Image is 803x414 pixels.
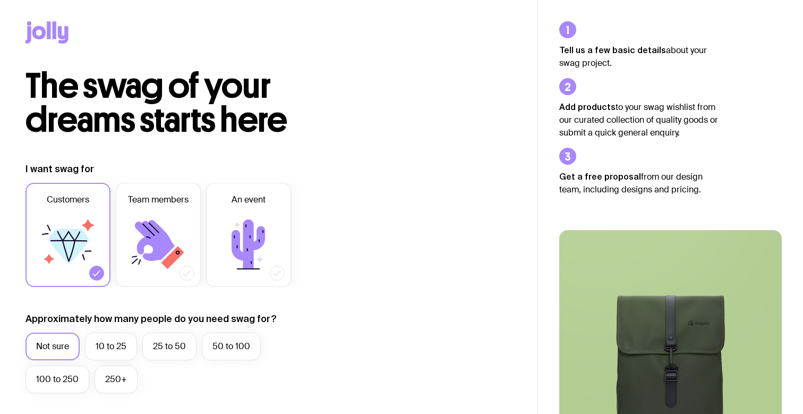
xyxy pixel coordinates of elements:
strong: Get a free proposal [559,172,641,181]
label: 250+ [95,366,138,393]
p: to your swag wishlist from our curated collection of quality goods or submit a quick general enqu... [559,100,719,139]
label: Approximately how many people do you need swag for? [25,312,277,325]
label: 10 to 25 [85,333,137,360]
label: Not sure [25,333,80,360]
label: 50 to 100 [202,333,261,360]
strong: Add products [559,102,616,112]
strong: Tell us a few basic details [559,45,666,55]
p: about your swag project. [559,44,719,70]
label: 100 to 250 [25,366,89,393]
span: Team members [128,193,189,206]
label: I want swag for [25,163,94,175]
label: 25 to 50 [142,333,197,360]
span: The swag of your dreams starts here [25,65,287,141]
span: An event [232,193,266,206]
p: from our design team, including designs and pricing. [559,170,719,196]
span: Customers [47,193,89,206]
